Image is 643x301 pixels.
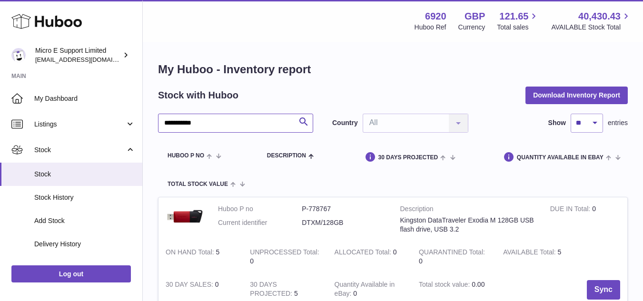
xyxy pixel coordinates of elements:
[35,56,140,63] span: [EMAIL_ADDRESS][DOMAIN_NAME]
[218,218,302,227] dt: Current identifier
[587,280,620,300] button: Sync
[250,248,319,258] strong: UNPROCESSED Total
[332,118,358,127] label: Country
[218,204,302,214] dt: Huboo P no
[34,193,135,202] span: Stock History
[551,23,632,32] span: AVAILABLE Stock Total
[551,10,632,32] a: 40,430.43 AVAILABLE Stock Total
[34,170,135,179] span: Stock
[158,241,243,273] td: 5
[378,155,438,161] span: 30 DAYS PROJECTED
[34,146,125,155] span: Stock
[400,204,536,216] strong: Description
[465,10,485,23] strong: GBP
[34,94,135,103] span: My Dashboard
[243,241,327,273] td: 0
[166,248,216,258] strong: ON HAND Total
[497,10,539,32] a: 121.65 Total sales
[419,257,423,265] span: 0
[496,241,580,273] td: 5
[458,23,485,32] div: Currency
[499,10,528,23] span: 121.65
[335,281,395,300] strong: Quantity Available in eBay
[517,155,603,161] span: Quantity Available in eBay
[267,153,306,159] span: Description
[166,281,215,291] strong: 30 DAY SALES
[11,48,26,62] img: contact@micropcsupport.com
[578,10,621,23] span: 40,430.43
[327,241,412,273] td: 0
[34,263,135,272] span: ASN Uploads
[34,216,135,225] span: Add Stock
[400,216,536,234] div: Kingston DataTraveler Exodia M 128GB USB flash drive, USB 3.2
[166,204,204,228] img: product image
[302,218,386,227] dd: DTXM/128GB
[302,204,386,214] dd: P-778767
[34,240,135,249] span: Delivery History
[158,62,628,77] h1: My Huboo - Inventory report
[472,281,485,288] span: 0.00
[543,197,627,241] td: 0
[550,205,592,215] strong: DUE IN Total
[34,120,125,129] span: Listings
[608,118,628,127] span: entries
[548,118,566,127] label: Show
[158,89,238,102] h2: Stock with Huboo
[168,153,204,159] span: Huboo P no
[168,181,228,187] span: Total stock value
[419,281,472,291] strong: Total stock value
[415,23,446,32] div: Huboo Ref
[11,265,131,282] a: Log out
[250,281,294,300] strong: 30 DAYS PROJECTED
[425,10,446,23] strong: 6920
[335,248,393,258] strong: ALLOCATED Total
[503,248,557,258] strong: AVAILABLE Total
[497,23,539,32] span: Total sales
[525,87,628,104] button: Download Inventory Report
[419,248,485,258] strong: QUARANTINED Total
[35,46,121,64] div: Micro E Support Limited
